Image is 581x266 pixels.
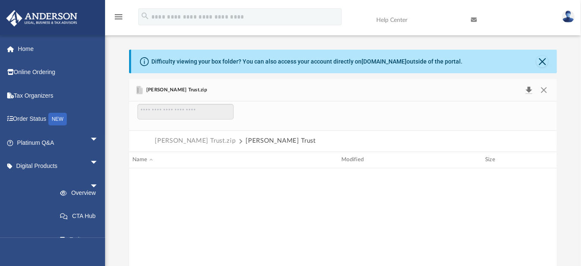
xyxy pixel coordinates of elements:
a: CTA Hub [52,208,111,225]
i: menu [114,12,124,22]
button: [PERSON_NAME] Trust.zip [155,136,236,146]
button: Download [522,84,537,96]
span: Name [132,156,155,164]
span: Name [132,157,147,162]
span: arrow_drop_down [90,178,107,195]
span: arrow_drop_down [90,154,107,172]
a: Overview [52,184,111,201]
a: Order StatusNEW [6,111,91,128]
a: Digital Productsarrow_drop_down [6,158,91,175]
span: arrow_drop_down [90,131,107,148]
a: Tax Organizers [6,87,91,104]
img: Anderson Advisors Platinum Portal [4,10,80,27]
button: [PERSON_NAME] Trust [246,136,316,146]
span: Size [485,157,495,162]
span: Modified [341,157,364,162]
a: menu [114,16,124,22]
span: [PERSON_NAME] Trust.zip [145,86,207,94]
input: Search [137,104,234,120]
div: Size [485,156,551,164]
a: Home [6,40,91,57]
a: Online Ordering [6,64,91,81]
button: Close [536,56,548,67]
div: Name [132,156,329,164]
div: NEW [48,113,67,125]
img: User Pic [562,11,575,23]
a: Platinum Q&Aarrow_drop_down [6,134,91,151]
a: [DOMAIN_NAME] [362,58,407,65]
nav: Breadcrumb [137,136,316,146]
button: Close [536,84,552,96]
a: Help Center [370,3,441,37]
div: Modified [341,156,473,164]
div: Difficulty viewing your box folder? You can also access your account directly on outside of the p... [152,57,463,66]
span: Modified [341,156,364,164]
span: Size [485,156,495,164]
i: search [140,11,150,21]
